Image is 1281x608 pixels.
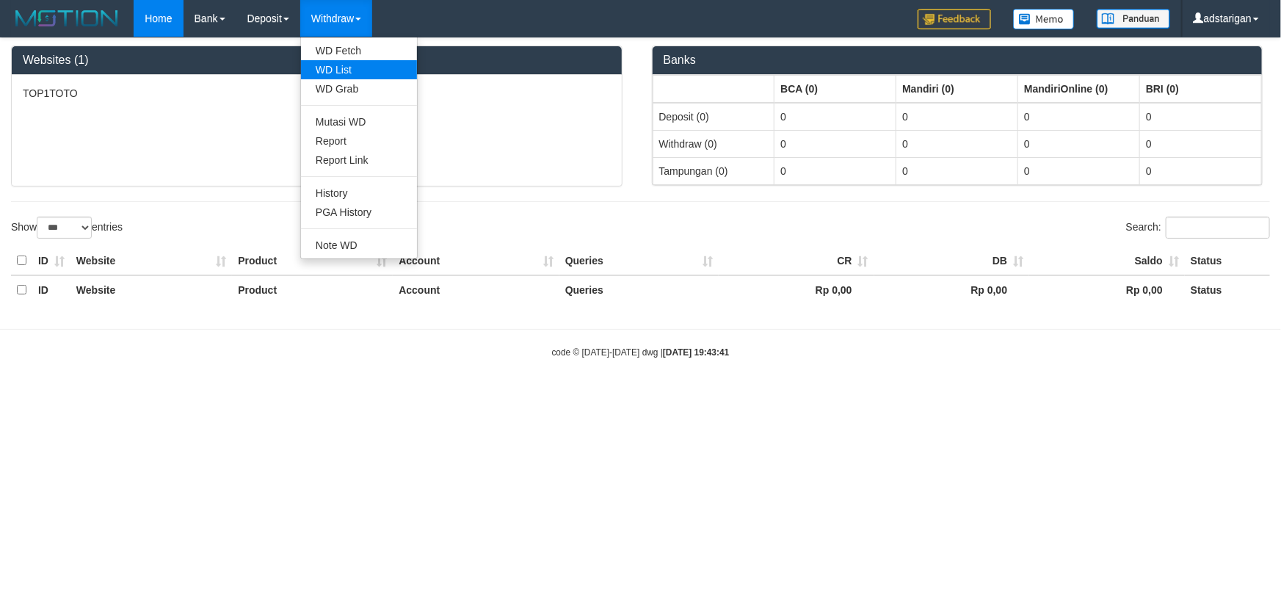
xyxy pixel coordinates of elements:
select: Showentries [37,217,92,239]
th: Queries [559,247,719,275]
th: Group: activate to sort column ascending [774,75,896,103]
th: DB [874,247,1030,275]
a: WD Grab [301,79,417,98]
td: 0 [774,103,896,131]
th: Account [393,247,559,275]
a: Mutasi WD [301,112,417,131]
a: Report [301,131,417,151]
th: Product [232,247,393,275]
th: Group: activate to sort column ascending [896,75,1018,103]
th: Rp 0,00 [874,275,1030,304]
th: CR [719,247,874,275]
th: Group: activate to sort column ascending [1140,75,1262,103]
td: Withdraw (0) [653,130,774,157]
a: History [301,184,417,203]
td: 0 [1140,157,1262,184]
img: Button%20Memo.svg [1013,9,1075,29]
h3: Websites (1) [23,54,611,67]
th: Group: activate to sort column ascending [653,75,774,103]
th: Status [1185,275,1270,304]
th: Saldo [1029,247,1185,275]
td: 0 [1018,130,1140,157]
td: 0 [774,157,896,184]
a: Note WD [301,236,417,255]
td: 0 [896,103,1018,131]
td: 0 [1140,103,1262,131]
strong: [DATE] 19:43:41 [663,347,729,358]
th: Website [70,247,232,275]
img: panduan.png [1097,9,1170,29]
th: Website [70,275,232,304]
td: 0 [1018,103,1140,131]
td: 0 [1140,130,1262,157]
img: Feedback.jpg [918,9,991,29]
td: Tampungan (0) [653,157,774,184]
th: ID [32,275,70,304]
a: Report Link [301,151,417,170]
p: TOP1TOTO [23,86,611,101]
input: Search: [1166,217,1270,239]
a: WD List [301,60,417,79]
a: PGA History [301,203,417,222]
h3: Banks [664,54,1252,67]
img: MOTION_logo.png [11,7,123,29]
a: WD Fetch [301,41,417,60]
label: Search: [1126,217,1270,239]
td: 0 [774,130,896,157]
small: code © [DATE]-[DATE] dwg | [552,347,730,358]
td: 0 [896,130,1018,157]
th: Group: activate to sort column ascending [1018,75,1140,103]
th: Product [232,275,393,304]
td: 0 [1018,157,1140,184]
th: Status [1185,247,1270,275]
td: 0 [896,157,1018,184]
th: Rp 0,00 [719,275,874,304]
th: Account [393,275,559,304]
th: ID [32,247,70,275]
label: Show entries [11,217,123,239]
td: Deposit (0) [653,103,774,131]
th: Rp 0,00 [1029,275,1185,304]
th: Queries [559,275,719,304]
